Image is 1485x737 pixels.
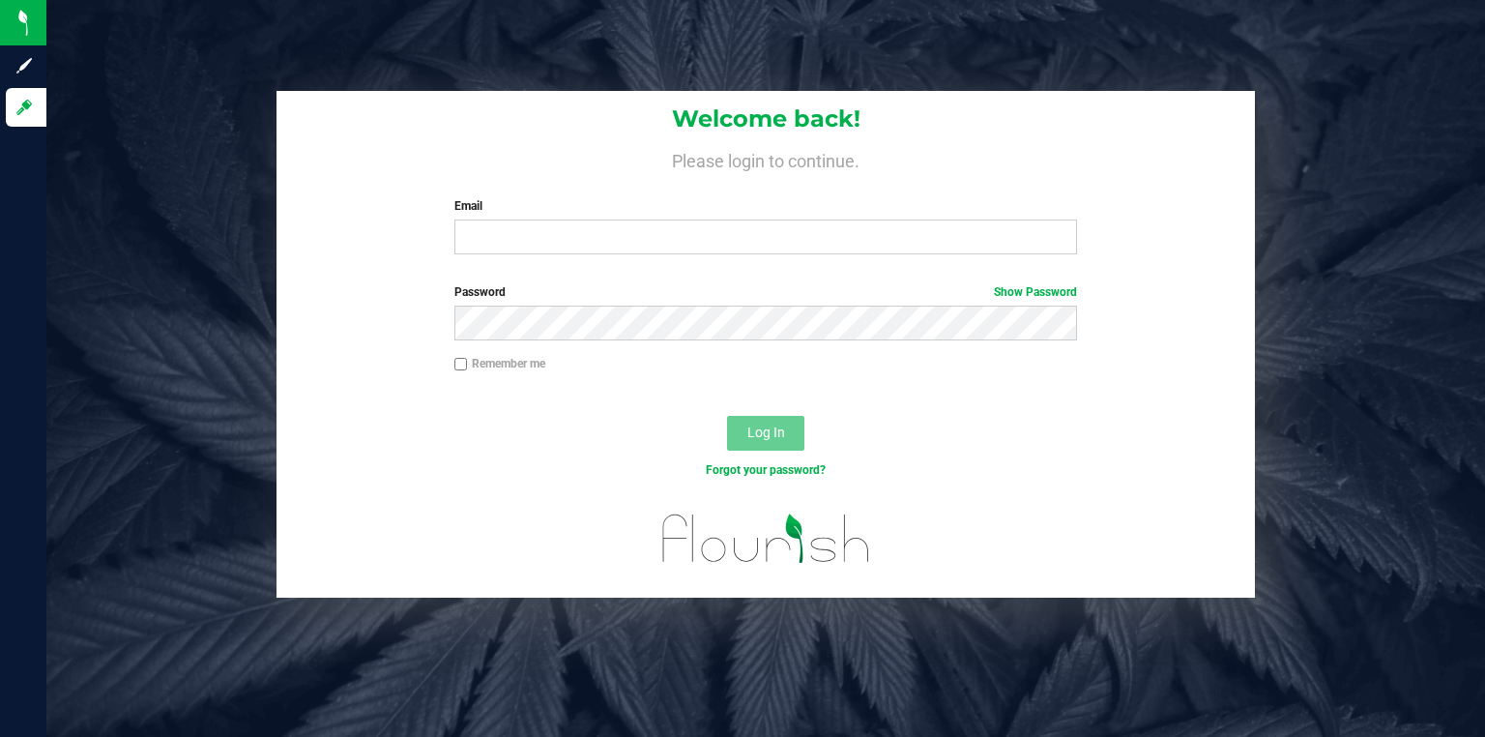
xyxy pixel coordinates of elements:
h1: Welcome back! [277,106,1255,132]
a: Forgot your password? [706,463,826,477]
label: Email [454,197,1078,215]
inline-svg: Log in [15,98,34,117]
input: Remember me [454,358,468,371]
button: Log In [727,416,804,451]
span: Log In [747,425,785,440]
span: Password [454,285,506,299]
a: Show Password [994,285,1077,299]
h4: Please login to continue. [277,147,1255,170]
inline-svg: Sign up [15,56,34,75]
img: flourish_logo.svg [644,499,888,577]
label: Remember me [454,355,545,372]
